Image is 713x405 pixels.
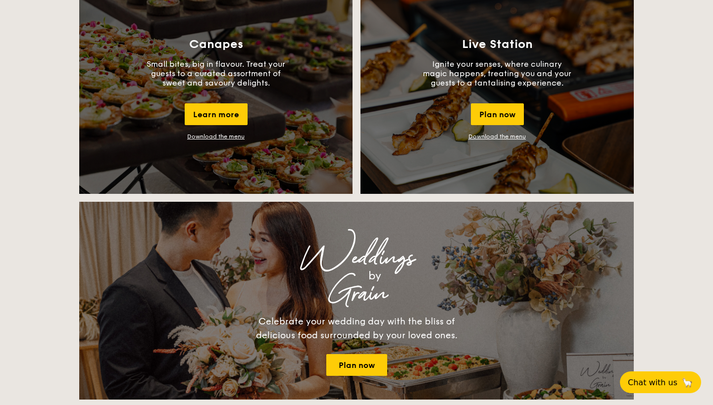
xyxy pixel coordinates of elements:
div: Grain [166,285,547,303]
span: Chat with us [628,378,677,387]
button: Chat with us🦙 [620,371,701,393]
a: Download the menu [187,133,245,140]
div: Learn more [185,103,248,125]
h3: Canapes [189,38,243,51]
p: Ignite your senses, where culinary magic happens, treating you and your guests to a tantalising e... [423,59,571,88]
div: Celebrate your wedding day with the bliss of delicious food surrounded by your loved ones. [245,315,468,342]
div: Plan now [471,103,524,125]
h3: Live Station [462,38,533,51]
span: 🦙 [681,377,693,388]
div: by [203,267,547,285]
a: Download the menu [468,133,526,140]
div: Weddings [166,249,547,267]
a: Plan now [326,354,387,376]
p: Small bites, big in flavour. Treat your guests to a curated assortment of sweet and savoury delig... [142,59,290,88]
